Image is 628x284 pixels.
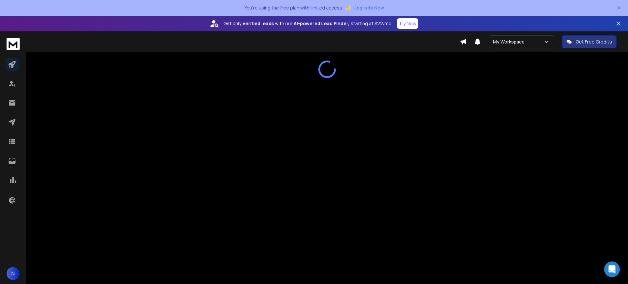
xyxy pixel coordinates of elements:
[562,35,617,48] button: Get Free Credits
[353,5,384,11] span: Upgrade Now
[7,267,20,280] button: N
[223,20,392,27] p: Get only with our starting at $22/mo
[399,20,416,27] p: Try Now
[243,20,274,27] strong: verified leads
[345,1,384,14] button: ✨Upgrade Now
[397,18,418,29] button: Try Now
[7,38,20,50] img: logo
[604,261,620,277] div: Open Intercom Messenger
[345,3,352,12] span: ✨
[493,39,527,45] p: My Workspace
[294,20,349,27] strong: AI-powered Lead Finder,
[244,5,342,11] p: You're using the free plan with limited access
[576,39,612,45] p: Get Free Credits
